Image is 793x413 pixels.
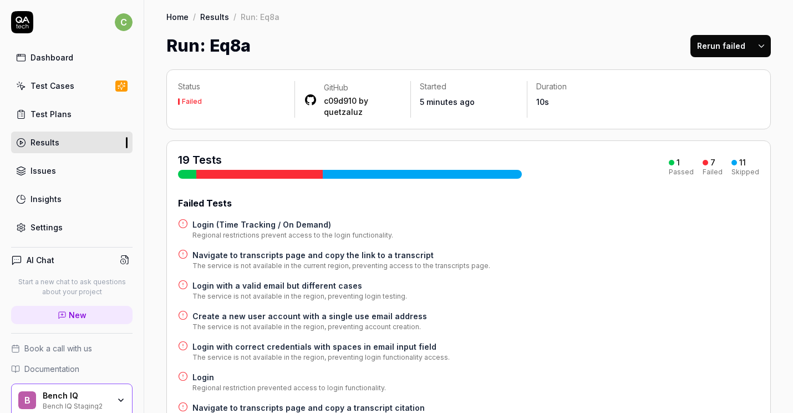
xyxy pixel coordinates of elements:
a: Login (Time Tracking / On Demand) [192,219,393,230]
div: Settings [30,221,63,233]
a: Settings [11,216,133,238]
div: Skipped [731,169,759,175]
div: Passed [669,169,694,175]
div: Regional restriction prevented access to login functionality. [192,383,386,393]
span: B [18,391,36,409]
div: The service is not available in the current region, preventing access to the transcripts page. [192,261,490,271]
p: Start a new chat to ask questions about your project [11,277,133,297]
time: 5 minutes ago [420,97,475,107]
div: Failed [703,169,723,175]
a: Login with a valid email but different cases [192,280,407,291]
div: Run: Eq8a [241,11,279,22]
a: Login with correct credentials with spaces in email input field [192,341,450,352]
p: Started [420,81,518,92]
span: Book a call with us [24,343,92,354]
h1: Run: Eq8a [166,33,251,58]
a: Book a call with us [11,343,133,354]
a: Home [166,11,189,22]
p: Status [178,81,286,92]
a: Documentation [11,363,133,375]
div: 1 [677,158,680,168]
a: Login [192,371,386,383]
span: c [115,13,133,31]
div: by [324,95,402,118]
div: Issues [30,165,56,177]
a: Test Plans [11,103,133,125]
div: The service is not available in the region, preventing login functionality access. [192,352,450,362]
a: Create a new user account with a single use email address [192,310,427,322]
h4: AI Chat [27,254,54,266]
a: Insights [11,188,133,210]
a: Results [11,132,133,153]
div: 11 [739,158,746,168]
p: Duration [536,81,634,92]
button: c [115,11,133,33]
div: The service is not available in the region, preventing account creation. [192,322,427,332]
div: Failed Tests [178,197,759,210]
div: Insights [30,193,62,205]
div: 7 [710,158,715,168]
div: Regional restrictions prevent access to the login functionality. [192,230,393,240]
a: Issues [11,160,133,182]
a: New [11,306,133,324]
div: Bench IQ [43,391,109,401]
span: New [69,309,87,321]
div: GitHub [324,82,402,93]
div: Results [30,137,59,148]
div: Test Plans [30,108,72,120]
div: The service is not available in the region, preventing login testing. [192,291,407,301]
a: Results [200,11,229,22]
div: Failed [182,98,202,105]
div: / [193,11,196,22]
div: Test Cases [30,80,74,92]
span: 19 Tests [178,153,222,167]
a: Test Cases [11,75,133,97]
a: c09d910 [324,96,357,105]
button: Rerun failed [690,35,752,57]
a: quetzaluz [324,107,363,117]
span: Documentation [24,363,79,375]
time: 10s [536,97,549,107]
div: Dashboard [30,52,73,63]
div: Bench IQ Staging2 [43,401,109,410]
div: / [233,11,236,22]
a: Dashboard [11,47,133,68]
a: Navigate to transcripts page and copy the link to a transcript [192,249,490,261]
